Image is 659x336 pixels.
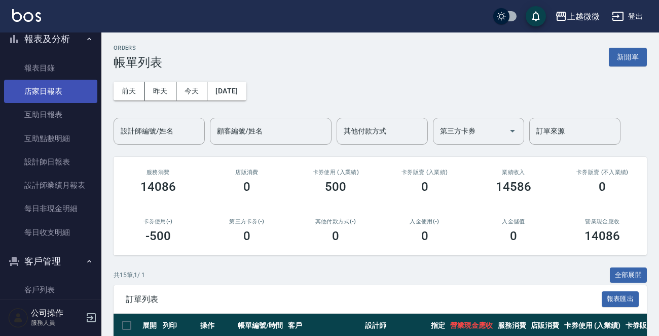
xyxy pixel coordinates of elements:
[126,294,602,305] span: 訂單列表
[304,169,368,176] h2: 卡券使用 (入業績)
[4,150,97,174] a: 設計師日報表
[114,55,162,70] h3: 帳單列表
[4,221,97,244] a: 每日收支明細
[570,169,635,176] h2: 卡券販賣 (不入業績)
[332,229,339,243] h3: 0
[31,318,83,327] p: 服務人員
[214,169,279,176] h2: 店販消費
[496,180,531,194] h3: 14586
[4,197,97,220] a: 每日非現金明細
[609,48,647,66] button: 新開單
[126,169,190,176] h3: 服務消費
[176,82,208,100] button: 今天
[567,10,600,23] div: 上越微微
[114,82,145,100] button: 前天
[504,123,521,139] button: Open
[608,7,647,26] button: 登出
[114,271,145,280] p: 共 15 筆, 1 / 1
[304,218,368,225] h2: 其他付款方式(-)
[526,6,546,26] button: save
[570,218,635,225] h2: 營業現金應收
[325,180,346,194] h3: 500
[392,169,457,176] h2: 卡券販賣 (入業績)
[4,127,97,150] a: 互助點數明細
[481,169,545,176] h2: 業績收入
[392,218,457,225] h2: 入金使用(-)
[610,267,647,283] button: 全部展開
[243,180,250,194] h3: 0
[584,229,620,243] h3: 14086
[602,294,639,304] a: 報表匯出
[145,82,176,100] button: 昨天
[114,45,162,51] h2: ORDERS
[145,229,171,243] h3: -500
[140,180,176,194] h3: 14086
[126,218,190,225] h2: 卡券使用(-)
[4,80,97,103] a: 店家日報表
[4,56,97,80] a: 報表目錄
[510,229,517,243] h3: 0
[243,229,250,243] h3: 0
[609,52,647,61] a: 新開單
[4,174,97,197] a: 設計師業績月報表
[4,103,97,126] a: 互助日報表
[551,6,604,27] button: 上越微微
[8,308,28,328] img: Person
[421,229,428,243] h3: 0
[599,180,606,194] h3: 0
[602,291,639,307] button: 報表匯出
[481,218,545,225] h2: 入金儲值
[31,308,83,318] h5: 公司操作
[214,218,279,225] h2: 第三方卡券(-)
[4,278,97,301] a: 客戶列表
[12,9,41,22] img: Logo
[4,248,97,275] button: 客戶管理
[207,82,246,100] button: [DATE]
[4,26,97,52] button: 報表及分析
[421,180,428,194] h3: 0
